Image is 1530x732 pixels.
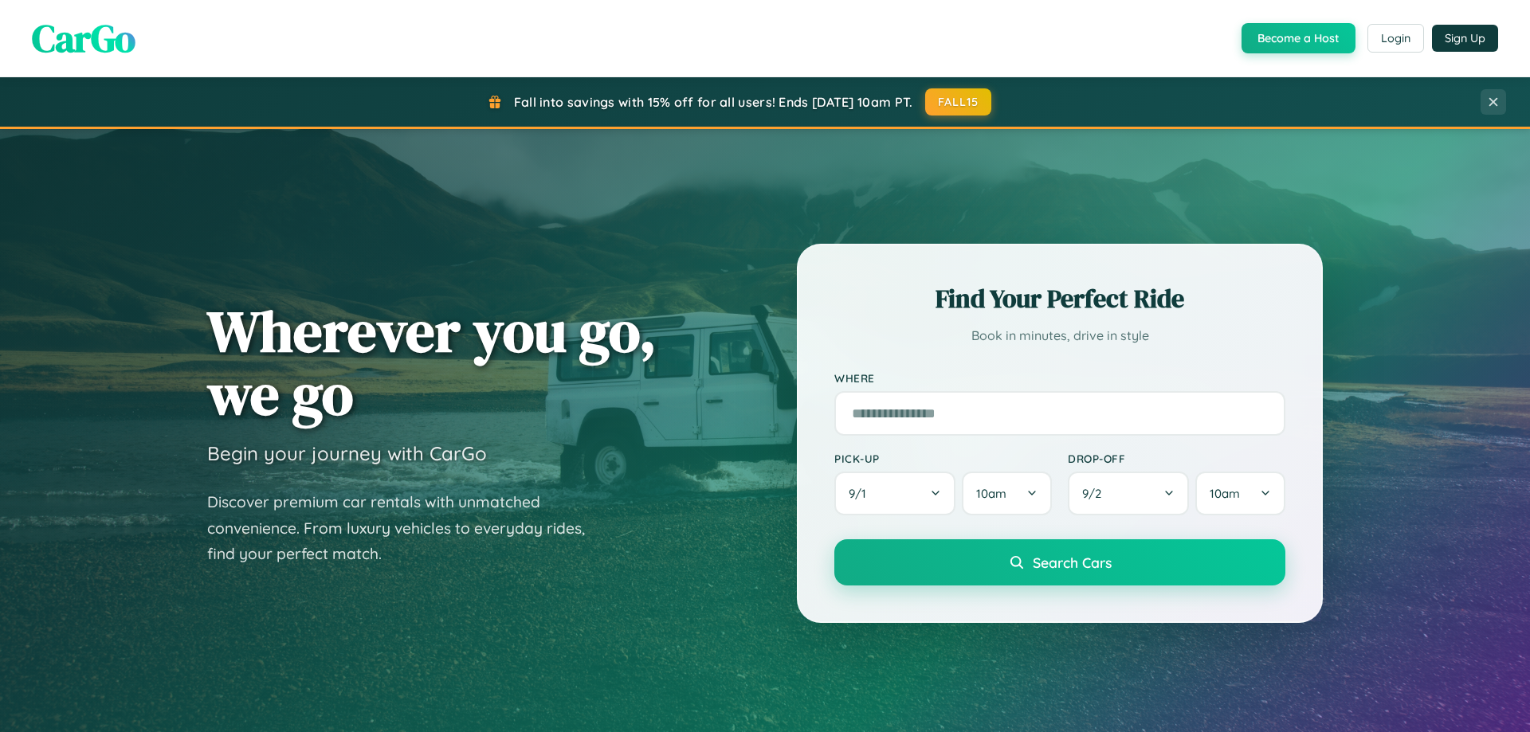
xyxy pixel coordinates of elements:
[834,281,1285,316] h2: Find Your Perfect Ride
[1367,24,1424,53] button: Login
[207,441,487,465] h3: Begin your journey with CarGo
[925,88,992,115] button: FALL15
[32,12,135,65] span: CarGo
[976,486,1006,501] span: 10am
[1068,452,1285,465] label: Drop-off
[1195,472,1285,515] button: 10am
[834,371,1285,385] label: Where
[1068,472,1189,515] button: 9/2
[1242,23,1355,53] button: Become a Host
[834,472,955,515] button: 9/1
[207,489,606,567] p: Discover premium car rentals with unmatched convenience. From luxury vehicles to everyday rides, ...
[849,486,874,501] span: 9 / 1
[1082,486,1109,501] span: 9 / 2
[1432,25,1498,52] button: Sign Up
[1210,486,1240,501] span: 10am
[962,472,1052,515] button: 10am
[514,94,913,110] span: Fall into savings with 15% off for all users! Ends [DATE] 10am PT.
[1033,554,1112,571] span: Search Cars
[834,324,1285,347] p: Book in minutes, drive in style
[834,452,1052,465] label: Pick-up
[834,539,1285,585] button: Search Cars
[207,299,657,425] h1: Wherever you go, we go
